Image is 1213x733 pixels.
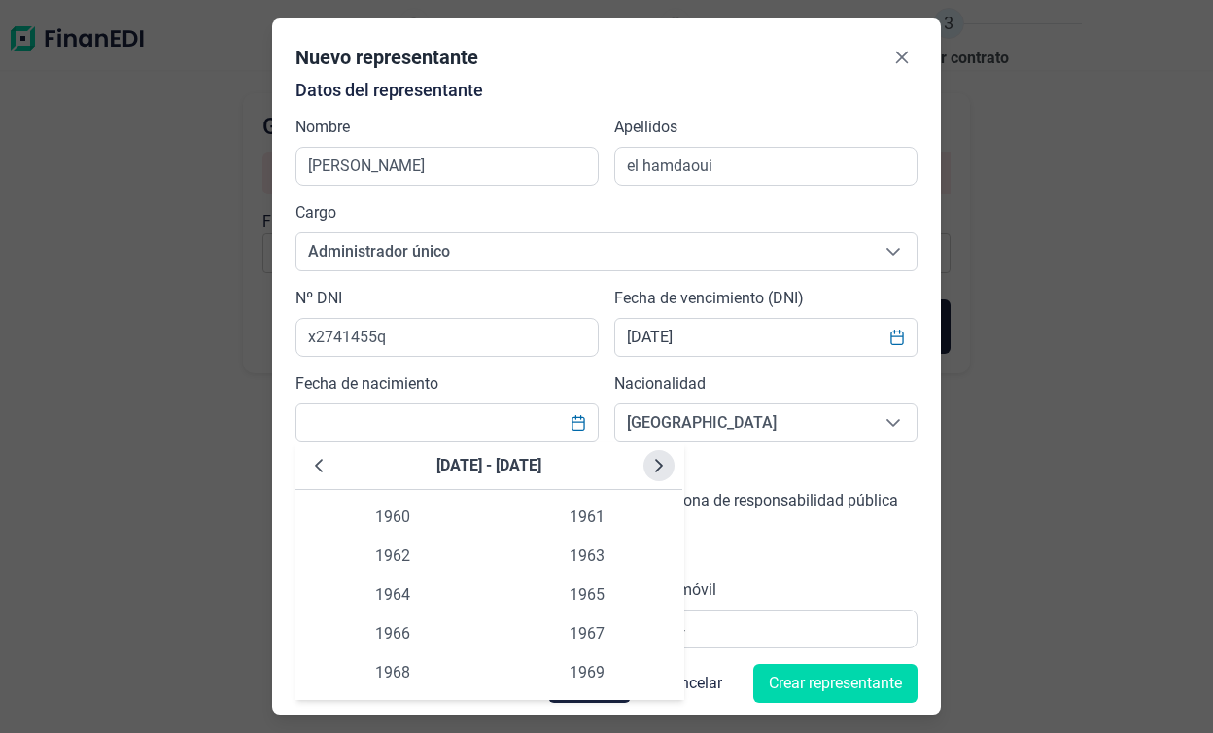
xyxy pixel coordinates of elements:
label: Nº DNI [295,287,342,310]
button: Close [886,42,918,73]
span: 1968 [295,653,490,692]
button: Cancelar [646,664,738,703]
div: Seleccione una opción [870,404,917,441]
span: Administrador único [296,233,870,270]
button: Choose Date [560,405,597,440]
span: 1966 [295,614,490,653]
span: 1967 [490,614,684,653]
span: Cancelar [662,672,722,695]
span: 1960 [295,498,490,537]
span: Crear representante [769,672,902,695]
span: 1964 [295,576,490,614]
label: Nombre [295,116,350,139]
span: [DATE] - [DATE] [436,456,541,474]
button: Next Decade [643,450,675,481]
label: Cargo [295,201,336,225]
button: Choose Date [879,320,916,355]
span: 1961 [490,498,684,537]
label: Nacionalidad [614,372,706,396]
label: Fecha de nacimiento [295,372,438,396]
span: 1962 [295,537,490,576]
label: Apellidos [614,116,677,139]
label: Fecha de vencimiento (DNI) [614,287,804,310]
div: Choose Date [295,442,684,700]
span: [GEOGRAPHIC_DATA] [615,404,870,441]
div: Seleccione una opción [870,233,917,270]
span: 1963 [490,537,684,576]
span: 1969 [490,653,684,692]
button: Crear representante [753,664,918,703]
p: Datos del representante [295,81,918,100]
button: Previous Decade [303,450,334,481]
label: Persona de responsabilidad pública [653,489,898,528]
div: Nuevo representante [295,44,478,71]
span: 1965 [490,576,684,614]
